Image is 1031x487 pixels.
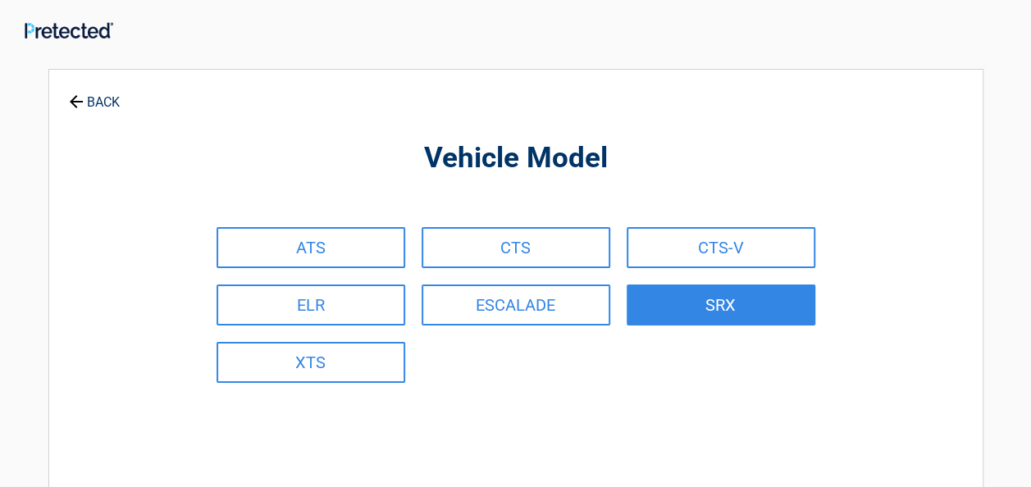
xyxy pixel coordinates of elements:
[217,227,405,268] a: ATS
[25,22,113,39] img: Main Logo
[66,80,123,109] a: BACK
[422,284,610,325] a: ESCALADE
[627,227,815,268] a: CTS-V
[217,342,405,383] a: XTS
[627,284,815,325] a: SRX
[422,227,610,268] a: CTS
[217,284,405,325] a: ELR
[139,139,892,178] h2: Vehicle Model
